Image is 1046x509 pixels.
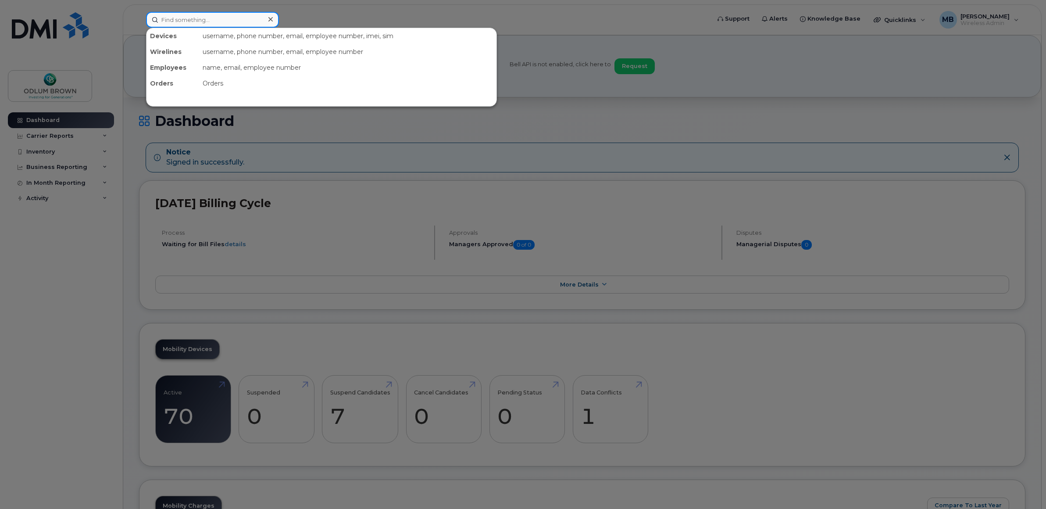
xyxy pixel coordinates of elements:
div: Orders [146,75,199,91]
div: Employees [146,60,199,75]
div: Orders [199,75,496,91]
div: name, email, employee number [199,60,496,75]
div: username, phone number, email, employee number, imei, sim [199,28,496,44]
div: Wirelines [146,44,199,60]
div: Devices [146,28,199,44]
div: username, phone number, email, employee number [199,44,496,60]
